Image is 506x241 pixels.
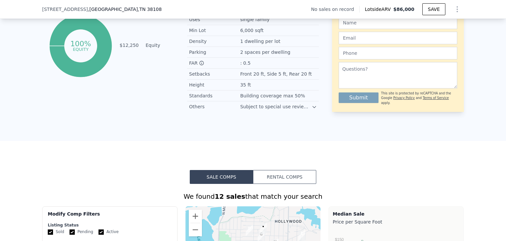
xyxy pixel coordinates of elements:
[189,82,240,88] div: Height
[257,221,269,237] div: 1537 Boxwood St
[240,49,292,55] div: 2 spaces per dwelling
[240,16,271,23] div: single family
[240,82,252,88] div: 35 ft
[365,6,393,13] span: Lotside ARV
[311,6,359,13] div: No sales on record
[339,47,457,59] input: Phone
[240,60,252,66] div: : 0.5
[189,103,240,110] div: Others
[70,229,93,235] label: Pending
[190,170,253,184] button: Sale Comps
[144,42,174,49] td: Equity
[381,91,457,105] div: This site is protected by reCAPTCHA and the Google and apply.
[240,71,313,77] div: Front 20 ft, Side 5 ft, Rear 20 ft
[48,229,64,235] label: Sold
[339,32,457,44] input: Email
[48,229,53,235] input: Sold
[451,3,464,16] button: Show Options
[240,103,312,110] div: Subject to special use review for any non-residential use
[253,170,316,184] button: Rental Comps
[240,92,306,99] div: Building coverage max 50%
[88,6,162,13] span: , [GEOGRAPHIC_DATA]
[240,38,282,45] div: 1 dwelling per lot
[393,96,415,100] a: Privacy Policy
[333,211,460,217] div: Median Sale
[189,60,240,66] div: FAR
[119,42,139,49] td: $12,250
[42,6,88,13] span: [STREET_ADDRESS]
[189,38,240,45] div: Density
[70,40,91,48] tspan: 100%
[339,92,379,103] button: Submit
[189,210,202,223] button: Zoom in
[333,217,460,226] div: Price per Square Foot
[189,92,240,99] div: Standards
[215,192,245,200] strong: 12 sales
[339,17,457,29] input: Name
[189,27,240,34] div: Min Lot
[48,223,172,228] div: Listing Status
[189,71,240,77] div: Setbacks
[138,7,161,12] span: , TN 38108
[393,7,414,12] span: $86,000
[48,211,172,223] div: Modify Comp Filters
[42,192,464,201] div: We found that match your search
[98,229,119,235] label: Active
[189,16,240,23] div: Uses
[243,223,256,239] div: 2152 Clarksdale Ave
[189,49,240,55] div: Parking
[423,96,449,100] a: Terms of Service
[422,3,445,15] button: SAVE
[240,27,265,34] div: 6,000 sqft
[98,229,104,235] input: Active
[73,47,89,52] tspan: equity
[189,223,202,236] button: Zoom out
[70,229,75,235] input: Pending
